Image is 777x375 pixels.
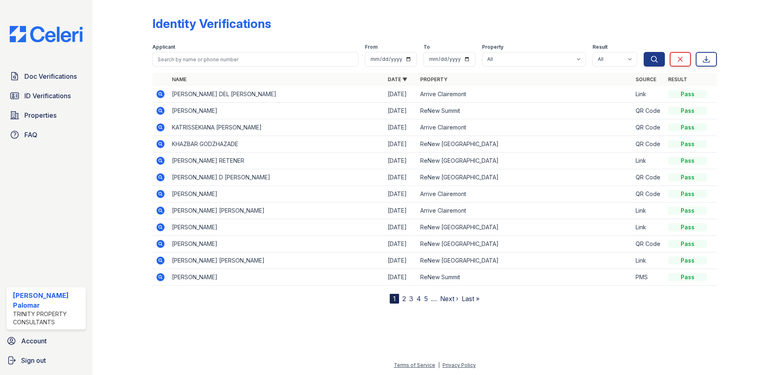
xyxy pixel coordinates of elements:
img: CE_Logo_Blue-a8612792a0a2168367f1c8372b55b34899dd931a85d93a1a3d3e32e68fde9ad4.png [3,26,89,42]
div: | [438,362,440,368]
td: [PERSON_NAME] [169,103,384,119]
td: [PERSON_NAME] D [PERSON_NAME] [169,169,384,186]
div: Pass [668,273,707,281]
div: Pass [668,240,707,248]
a: Sign out [3,352,89,369]
td: ReNew [GEOGRAPHIC_DATA] [417,153,633,169]
a: 3 [409,295,413,303]
a: FAQ [7,127,86,143]
td: ReNew [GEOGRAPHIC_DATA] [417,252,633,269]
td: ReNew Summit [417,269,633,286]
td: [DATE] [384,86,417,103]
td: Arrive Clairemont [417,203,633,219]
span: FAQ [24,130,37,140]
span: Sign out [21,356,46,365]
td: KHAZBAR GODZHAZADE [169,136,384,153]
td: [PERSON_NAME] [169,219,384,236]
td: [DATE] [384,219,417,236]
div: Pass [668,190,707,198]
td: QR Code [632,136,665,153]
span: ID Verifications [24,91,71,101]
td: Link [632,86,665,103]
td: KATRISSEKIANA [PERSON_NAME] [169,119,384,136]
span: Account [21,336,47,346]
a: Name [172,76,187,82]
td: [DATE] [384,186,417,203]
td: [DATE] [384,269,417,286]
td: Arrive Clairemont [417,86,633,103]
div: Pass [668,256,707,265]
td: QR Code [632,236,665,252]
td: [PERSON_NAME] [169,269,384,286]
a: Doc Verifications [7,68,86,84]
td: Link [632,153,665,169]
a: Last » [462,295,480,303]
td: ReNew [GEOGRAPHIC_DATA] [417,169,633,186]
td: Arrive Clairemont [417,119,633,136]
div: Pass [668,157,707,165]
a: Property [420,76,447,82]
span: … [431,294,437,304]
a: 2 [402,295,406,303]
a: Source [636,76,656,82]
a: Properties [7,107,86,123]
td: PMS [632,269,665,286]
span: Doc Verifications [24,71,77,81]
a: 4 [417,295,421,303]
div: Identity Verifications [152,16,271,31]
label: Property [482,44,504,50]
td: [PERSON_NAME] DEL [PERSON_NAME] [169,86,384,103]
label: From [365,44,378,50]
td: QR Code [632,186,665,203]
td: ReNew Summit [417,103,633,119]
td: [PERSON_NAME] [169,236,384,252]
td: [DATE] [384,203,417,219]
td: [DATE] [384,169,417,186]
div: Pass [668,90,707,98]
label: Applicant [152,44,175,50]
td: [DATE] [384,252,417,269]
td: [PERSON_NAME] [PERSON_NAME] [169,203,384,219]
input: Search by name or phone number [152,52,358,67]
td: [DATE] [384,119,417,136]
a: Next › [440,295,458,303]
td: Arrive Clairemont [417,186,633,203]
td: QR Code [632,169,665,186]
div: Pass [668,107,707,115]
td: [DATE] [384,236,417,252]
td: [PERSON_NAME] [169,186,384,203]
div: Trinity Property Consultants [13,310,82,326]
td: Link [632,252,665,269]
span: Properties [24,110,56,120]
div: Pass [668,207,707,215]
a: 5 [424,295,428,303]
td: [DATE] [384,136,417,153]
div: Pass [668,140,707,148]
td: ReNew [GEOGRAPHIC_DATA] [417,136,633,153]
label: Result [593,44,608,50]
div: [PERSON_NAME] Palomar [13,291,82,310]
a: Date ▼ [388,76,407,82]
td: QR Code [632,103,665,119]
td: [DATE] [384,103,417,119]
div: Pass [668,123,707,131]
div: Pass [668,173,707,181]
div: Pass [668,223,707,231]
div: 1 [390,294,399,304]
td: QR Code [632,119,665,136]
td: [PERSON_NAME] RETENER [169,153,384,169]
td: Link [632,203,665,219]
td: Link [632,219,665,236]
a: Account [3,333,89,349]
td: ReNew [GEOGRAPHIC_DATA] [417,236,633,252]
td: [PERSON_NAME] [PERSON_NAME] [169,252,384,269]
a: Privacy Policy [443,362,476,368]
label: To [423,44,430,50]
a: Terms of Service [394,362,435,368]
a: ID Verifications [7,88,86,104]
td: [DATE] [384,153,417,169]
a: Result [668,76,687,82]
td: ReNew [GEOGRAPHIC_DATA] [417,219,633,236]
